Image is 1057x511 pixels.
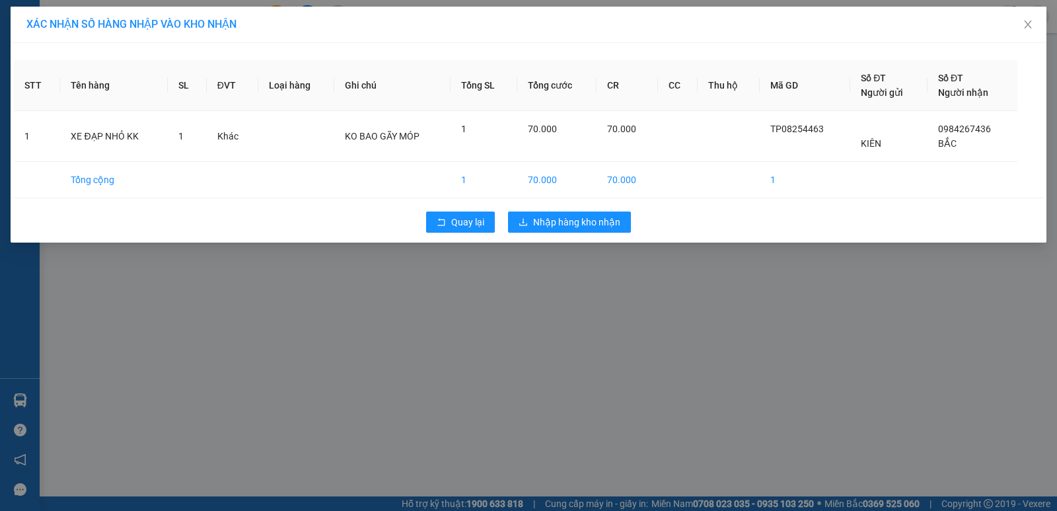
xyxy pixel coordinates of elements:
[861,87,903,98] span: Người gửi
[461,124,466,134] span: 1
[607,124,636,134] span: 70.000
[26,18,237,30] span: XÁC NHẬN SỐ HÀNG NHẬP VÀO KHO NHẬN
[437,217,446,228] span: rollback
[451,215,484,229] span: Quay lại
[760,60,850,111] th: Mã GD
[426,212,495,233] button: rollbackQuay lại
[861,138,881,149] span: KIÊN
[207,111,258,162] td: Khác
[5,26,193,38] p: GỬI:
[5,71,172,84] span: 0362444529 -
[508,212,631,233] button: downloadNhập hàng kho nhận
[451,60,517,111] th: Tổng SL
[938,138,957,149] span: BẮC
[519,217,528,228] span: download
[71,71,172,84] span: [GEOGRAPHIC_DATA]
[60,111,168,162] td: XE ĐẠP NHỎ KK
[597,162,657,198] td: 70.000
[5,44,193,69] p: NHẬN:
[517,162,597,198] td: 70.000
[168,60,206,111] th: SL
[60,162,168,198] td: Tổng cộng
[770,124,824,134] span: TP08254463
[5,44,133,69] span: VP [PERSON_NAME] ([GEOGRAPHIC_DATA])
[345,131,419,141] span: KO BAO GÃY MÓP
[528,124,557,134] span: 70.000
[517,60,597,111] th: Tổng cước
[451,162,517,198] td: 1
[207,60,258,111] th: ĐVT
[938,124,991,134] span: 0984267436
[698,60,760,111] th: Thu hộ
[760,162,850,198] td: 1
[14,60,60,111] th: STT
[60,60,168,111] th: Tên hàng
[178,131,184,141] span: 1
[5,86,32,98] span: GIAO:
[258,60,334,111] th: Loại hàng
[597,60,657,111] th: CR
[1023,19,1033,30] span: close
[1009,7,1046,44] button: Close
[658,60,698,111] th: CC
[83,26,98,38] span: MẸ
[334,60,451,111] th: Ghi chú
[938,73,963,83] span: Số ĐT
[14,111,60,162] td: 1
[27,26,98,38] span: VP Cầu Kè -
[938,87,988,98] span: Người nhận
[44,7,153,20] strong: BIÊN NHẬN GỬI HÀNG
[533,215,620,229] span: Nhập hàng kho nhận
[861,73,886,83] span: Số ĐT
